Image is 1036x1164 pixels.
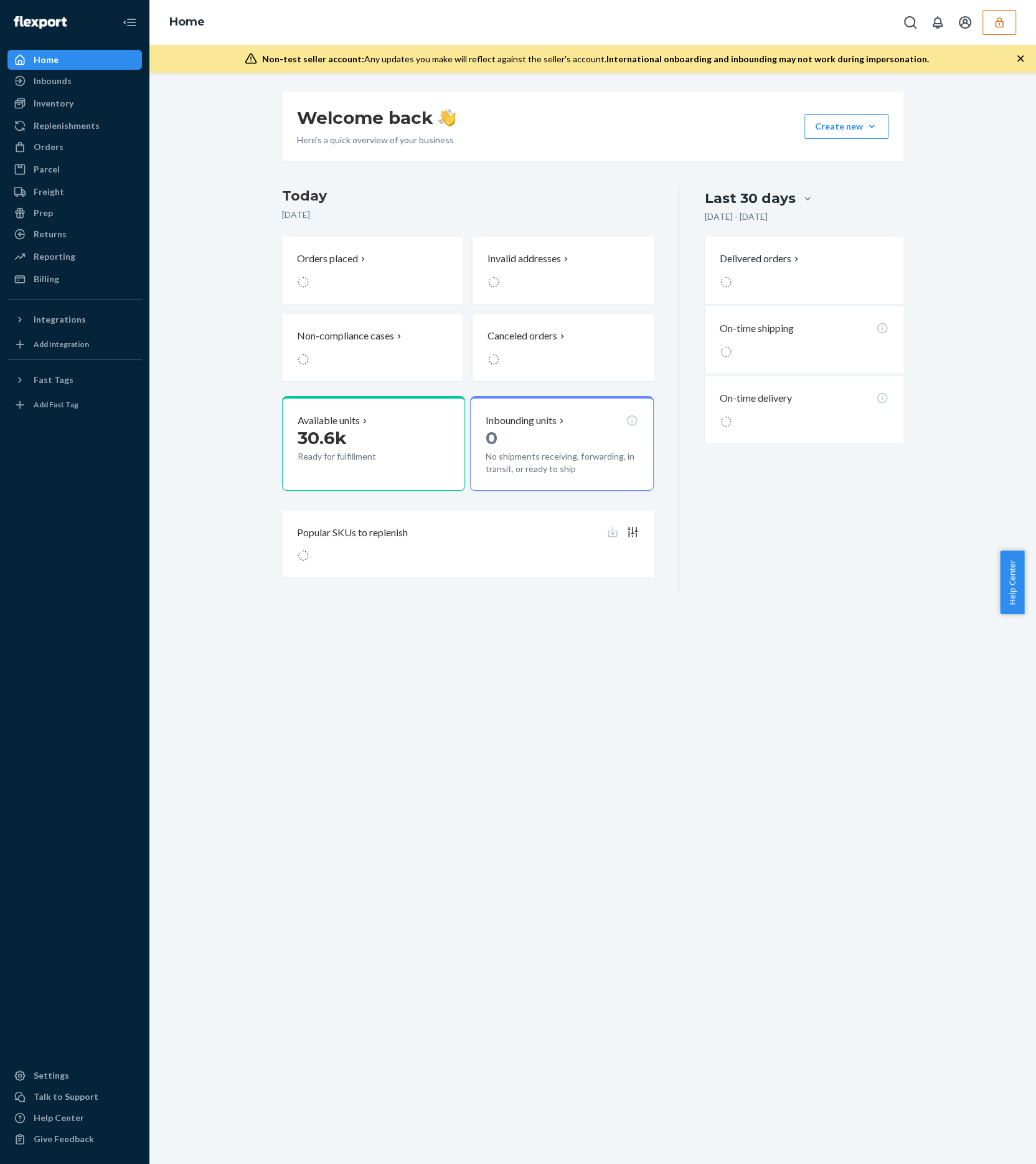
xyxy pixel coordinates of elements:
[262,53,929,65] div: Any updates you make will reflect against the seller's account.
[7,269,142,289] a: Billing
[7,50,142,70] a: Home
[473,314,653,381] button: Canceled orders
[1000,551,1024,614] button: Help Center
[282,186,654,206] h3: Today
[159,4,215,40] ol: breadcrumbs
[7,1129,142,1149] button: Give Feedback
[7,224,142,244] a: Returns
[705,211,768,223] p: [DATE] - [DATE]
[34,399,78,410] div: Add Fast Tag
[297,329,394,343] p: Non-compliance cases
[486,414,557,428] p: Inbounding units
[34,374,73,386] div: Fast Tags
[297,106,456,129] h1: Welcome back
[720,252,801,266] button: Delivered orders
[298,427,347,448] span: 30.6k
[7,71,142,91] a: Inbounds
[953,10,977,35] button: Open account menu
[34,1112,84,1124] div: Help Center
[438,109,456,126] img: hand-wave emoji
[804,114,888,139] button: Create new
[298,450,413,463] p: Ready for fulfillment
[470,396,653,491] button: Inbounding units0No shipments receiving, forwarding, in transit, or ready to ship
[34,1069,69,1082] div: Settings
[297,526,408,540] p: Popular SKUs to replenish
[7,370,142,390] button: Fast Tags
[117,10,142,35] button: Close Navigation
[7,1087,142,1107] button: Talk to Support
[7,1108,142,1128] a: Help Center
[34,339,89,349] div: Add Integration
[34,1091,98,1103] div: Talk to Support
[473,237,653,304] button: Invalid addresses
[7,1066,142,1086] a: Settings
[282,396,465,491] button: Available units30.6kReady for fulfillment
[34,273,59,285] div: Billing
[169,15,205,29] a: Home
[720,391,792,405] p: On-time delivery
[282,237,463,304] button: Orders placed
[34,141,64,153] div: Orders
[7,137,142,157] a: Orders
[282,209,654,221] p: [DATE]
[29,9,55,20] span: Chat
[898,10,923,35] button: Open Search Box
[925,10,950,35] button: Open notifications
[34,1133,94,1145] div: Give Feedback
[34,186,64,198] div: Freight
[705,189,796,208] div: Last 30 days
[7,159,142,179] a: Parcel
[7,93,142,113] a: Inventory
[34,313,86,326] div: Integrations
[487,329,557,343] p: Canceled orders
[298,414,360,428] p: Available units
[486,427,497,448] span: 0
[14,16,67,29] img: Flexport logo
[297,252,358,266] p: Orders placed
[7,247,142,267] a: Reporting
[7,182,142,202] a: Freight
[34,120,100,132] div: Replenishments
[262,54,364,64] span: Non-test seller account:
[606,54,929,64] span: International onboarding and inbounding may not work during impersonation.
[487,252,561,266] p: Invalid addresses
[7,203,142,223] a: Prep
[486,450,638,475] p: No shipments receiving, forwarding, in transit, or ready to ship
[720,321,794,336] p: On-time shipping
[7,116,142,136] a: Replenishments
[34,163,60,176] div: Parcel
[282,314,463,381] button: Non-compliance cases
[7,395,142,415] a: Add Fast Tag
[34,97,73,110] div: Inventory
[34,250,75,263] div: Reporting
[7,334,142,354] a: Add Integration
[7,310,142,329] button: Integrations
[34,54,59,66] div: Home
[34,207,53,219] div: Prep
[297,134,456,146] p: Here’s a quick overview of your business
[34,75,72,87] div: Inbounds
[34,228,67,240] div: Returns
